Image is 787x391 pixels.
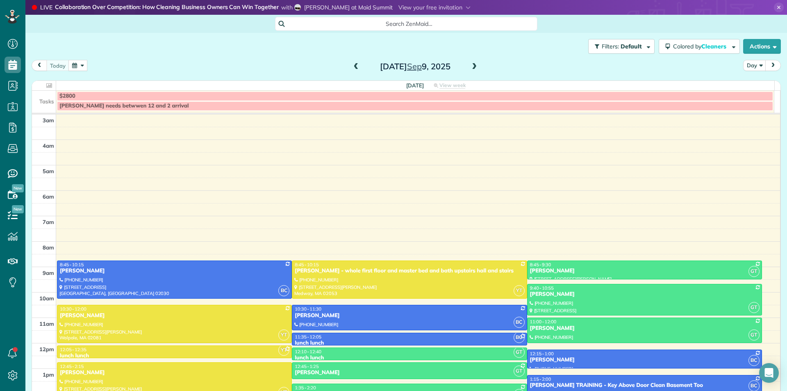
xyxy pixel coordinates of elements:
a: Filters: Default [584,39,655,54]
span: 10:30 - 11:30 [295,306,321,312]
div: [PERSON_NAME] [530,357,760,364]
span: YT [514,285,525,296]
span: 12:10 - 12:40 [295,349,321,354]
div: [PERSON_NAME] [530,325,760,332]
div: [PERSON_NAME] - whole first floor and master bed and bath upstairs hall and stairs [294,268,524,274]
span: New [12,184,24,192]
span: $2800 [59,93,75,99]
span: GT [748,302,760,313]
span: YT [278,329,289,341]
button: Day [743,60,766,71]
span: New [12,205,24,213]
div: lunch lunch [294,354,524,361]
span: View week [439,82,466,89]
div: [PERSON_NAME] [294,312,524,319]
span: 8:45 - 10:15 [295,262,318,268]
span: GT [748,329,760,341]
span: 8:45 - 9:30 [530,262,551,268]
span: with [281,4,293,11]
span: GT [514,347,525,358]
span: 12:05 - 12:35 [60,347,86,352]
span: GT [748,266,760,277]
span: 9am [43,270,54,276]
button: Filters: Default [588,39,655,54]
span: Filters: [602,43,619,50]
button: next [765,60,781,71]
span: 1:35 - 2:20 [295,385,316,391]
span: 11:35 - 12:05 [295,334,321,340]
span: 1pm [43,371,54,378]
span: BC [514,332,525,343]
div: [PERSON_NAME] [294,369,524,376]
span: 9:40 - 10:55 [530,285,554,291]
div: [PERSON_NAME] [59,268,289,274]
span: 12:45 - 2:15 [60,364,84,369]
span: 7am [43,219,54,225]
button: Actions [743,39,781,54]
h2: [DATE] 9, 2025 [364,62,466,71]
span: 10:30 - 12:00 [60,306,86,312]
span: Default [621,43,642,50]
span: 12:45 - 1:25 [295,364,318,369]
span: Cleaners [701,43,728,50]
span: Colored by [673,43,729,50]
span: 8:45 - 10:15 [60,262,84,268]
img: shannon-miller-f6e2b661b811c52d87ec34a09f8f688d51847c62f0c571eb325610dcd8716b4d.jpg [294,4,301,11]
div: lunch lunch [294,340,524,347]
span: [PERSON_NAME] at Maid Summit [304,4,393,11]
strong: Collaboration Over Competition: How Cleaning Business Owners Can Win Together [55,3,279,12]
button: today [46,60,69,71]
div: lunch lunch [59,352,289,359]
span: [DATE] [406,82,424,89]
span: 11am [39,320,54,327]
span: BC [278,285,289,296]
span: 10am [39,295,54,302]
span: YT [278,345,289,356]
span: BC [514,317,525,328]
span: Sep [407,61,422,71]
span: BC [748,355,760,366]
div: [PERSON_NAME] [59,312,289,319]
div: [PERSON_NAME] [59,369,289,376]
div: Open Intercom Messenger [759,363,779,383]
span: 4am [43,142,54,149]
div: [PERSON_NAME] [530,268,760,274]
span: 8am [43,244,54,251]
div: [PERSON_NAME] TRAINING - Key Above Door Clean Basement Too [530,382,760,389]
button: Colored byCleaners [659,39,740,54]
span: 5am [43,168,54,174]
div: [PERSON_NAME] [530,291,760,298]
span: 11:00 - 12:00 [530,319,557,325]
button: prev [32,60,47,71]
span: 6am [43,193,54,200]
span: 12pm [39,346,54,352]
span: GT [514,366,525,377]
span: 1:15 - 2:00 [530,376,551,382]
span: 12:15 - 1:00 [530,351,554,357]
span: [PERSON_NAME] needs betwwen 12 and 2 arrival [59,103,189,109]
span: 3am [43,117,54,123]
